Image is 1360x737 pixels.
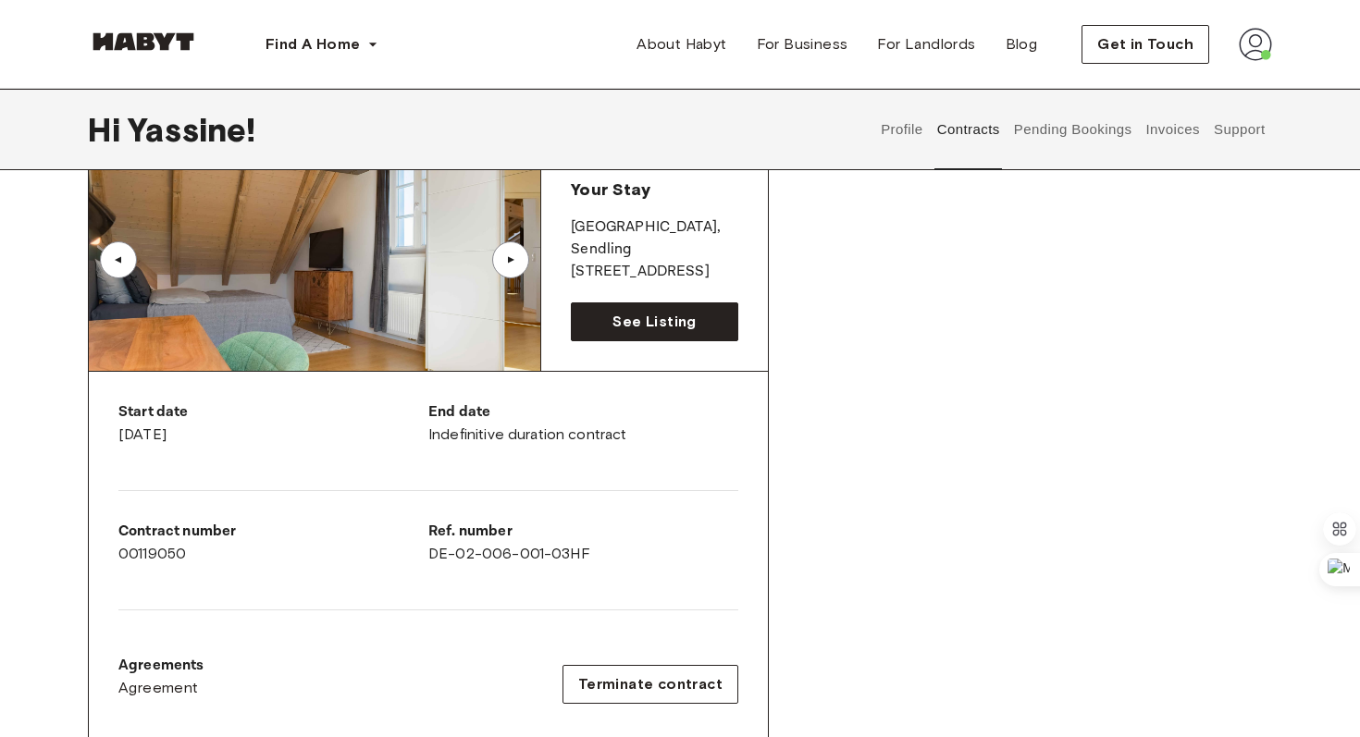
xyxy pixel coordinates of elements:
[571,216,738,261] p: [GEOGRAPHIC_DATA] , Sendling
[88,32,199,51] img: Habyt
[118,401,428,424] p: Start date
[118,677,204,699] a: Agreement
[578,673,723,695] span: Terminate contract
[1144,89,1202,170] button: Invoices
[128,110,255,149] span: Yassine !
[118,521,428,543] p: Contract number
[563,665,738,704] button: Terminate contract
[118,521,428,565] div: 00119050
[428,521,738,565] div: DE-02-006-001-03HF
[1239,28,1272,61] img: avatar
[637,33,726,55] span: About Habyt
[612,311,696,333] span: See Listing
[991,26,1053,63] a: Blog
[118,677,199,699] span: Agreement
[571,302,738,341] a: See Listing
[1011,89,1134,170] button: Pending Bookings
[428,521,738,543] p: Ref. number
[1211,89,1267,170] button: Support
[571,261,738,283] p: [STREET_ADDRESS]
[877,33,975,55] span: For Landlords
[501,254,520,265] div: ▲
[879,89,926,170] button: Profile
[428,401,738,446] div: Indefinitive duration contract
[874,89,1272,170] div: user profile tabs
[118,655,204,677] p: Agreements
[251,26,393,63] button: Find A Home
[428,401,738,424] p: End date
[934,89,1002,170] button: Contracts
[266,33,360,55] span: Find A Home
[862,26,990,63] a: For Landlords
[1006,33,1038,55] span: Blog
[1097,33,1193,55] span: Get in Touch
[88,110,128,149] span: Hi
[118,401,428,446] div: [DATE]
[742,26,863,63] a: For Business
[757,33,848,55] span: For Business
[109,254,128,265] div: ▲
[1082,25,1209,64] button: Get in Touch
[571,179,649,200] span: Your Stay
[89,149,540,371] img: Image of the room
[622,26,741,63] a: About Habyt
